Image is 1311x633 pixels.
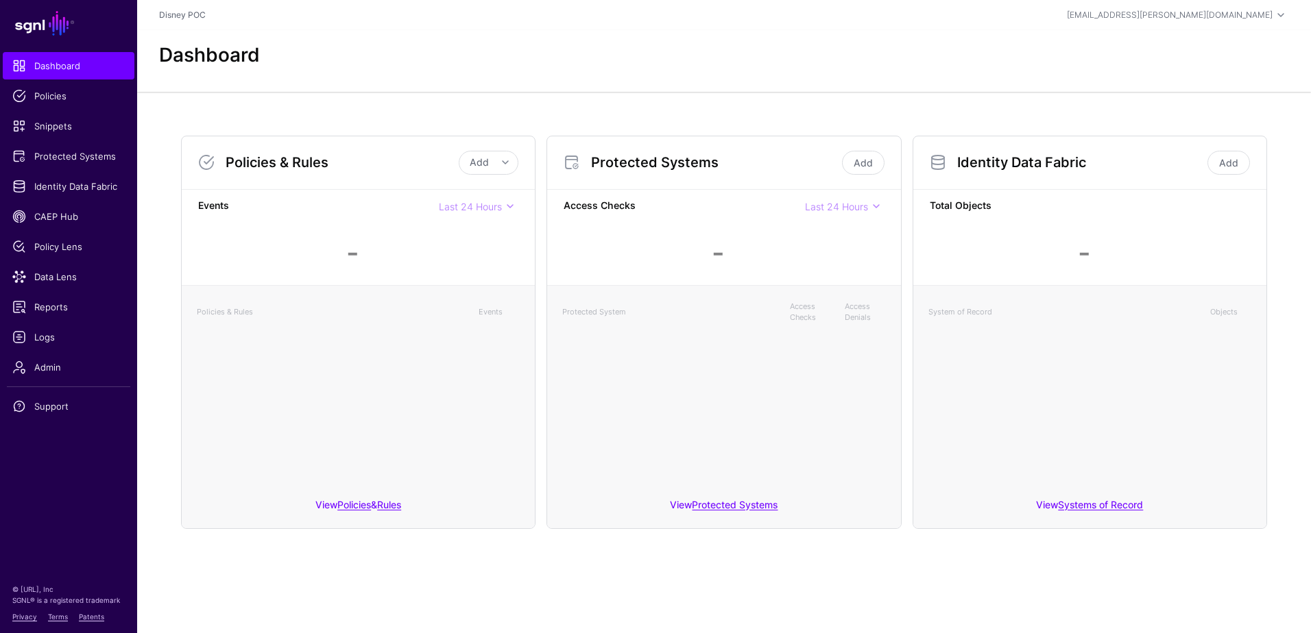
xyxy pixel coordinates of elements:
[3,82,134,110] a: Policies
[3,353,134,381] a: Admin
[79,612,104,621] a: Patents
[12,584,125,595] p: © [URL], Inc
[3,112,134,140] a: Snippets
[3,263,134,290] a: Data Lens
[12,300,125,314] span: Reports
[12,612,37,621] a: Privacy
[12,59,125,73] span: Dashboard
[3,52,134,79] a: Dashboard
[12,330,125,344] span: Logs
[3,233,134,260] a: Policy Lens
[12,179,125,193] span: Identity Data Fabric
[12,270,125,284] span: Data Lens
[3,173,134,200] a: Identity Data Fabric
[8,8,129,38] a: SGNL
[12,210,125,223] span: CAEP Hub
[3,293,134,321] a: Reports
[12,399,125,413] span: Support
[3,142,134,170] a: Protected Systems
[3,203,134,230] a: CAEP Hub
[12,240,125,253] span: Policy Lens
[12,360,125,374] span: Admin
[12,149,125,163] span: Protected Systems
[12,595,125,606] p: SGNL® is a registered trademark
[3,323,134,351] a: Logs
[12,89,125,103] span: Policies
[12,119,125,133] span: Snippets
[48,612,68,621] a: Terms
